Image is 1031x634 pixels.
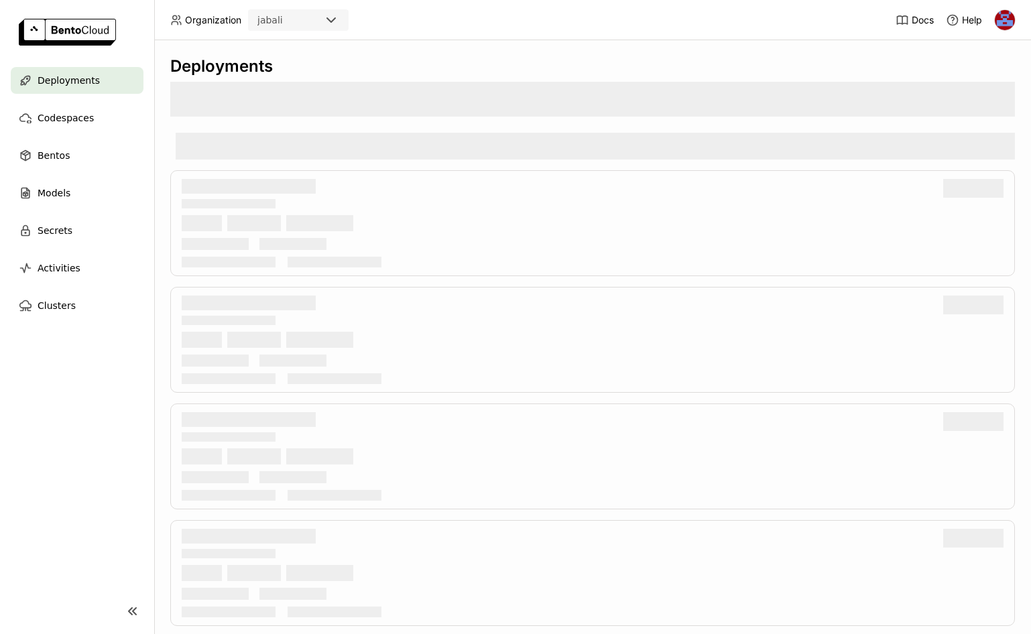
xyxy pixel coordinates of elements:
span: Clusters [38,298,76,314]
input: Selected jabali. [284,14,286,27]
span: Help [962,14,982,26]
a: Secrets [11,217,143,244]
div: jabali [257,13,283,27]
span: Activities [38,260,80,276]
a: Codespaces [11,105,143,131]
span: Secrets [38,223,72,239]
a: Clusters [11,292,143,319]
a: Deployments [11,67,143,94]
span: Organization [185,14,241,26]
a: Bentos [11,142,143,169]
div: Help [946,13,982,27]
span: Deployments [38,72,100,88]
img: Jhonatan Oliveira [995,10,1015,30]
span: Bentos [38,147,70,164]
span: Models [38,185,70,201]
img: logo [19,19,116,46]
div: Deployments [170,56,1015,76]
span: Docs [912,14,934,26]
a: Activities [11,255,143,281]
a: Docs [896,13,934,27]
span: Codespaces [38,110,94,126]
a: Models [11,180,143,206]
